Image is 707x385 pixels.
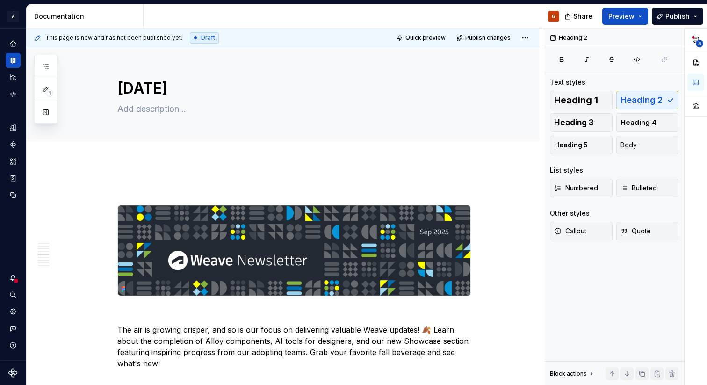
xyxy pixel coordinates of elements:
button: Heading 1 [550,91,613,109]
span: Heading 1 [554,95,598,105]
button: Notifications [6,270,21,285]
button: Quote [616,222,679,240]
button: Body [616,136,679,154]
a: Data sources [6,188,21,203]
button: Preview [602,8,648,25]
button: Numbered [550,179,613,197]
textarea: [DATE] [115,77,469,100]
span: Quote [620,226,651,236]
span: Callout [554,226,586,236]
a: Assets [6,154,21,169]
button: Heading 4 [616,113,679,132]
button: Bulleted [616,179,679,197]
a: Documentation [6,53,21,68]
span: Draft [201,34,215,42]
span: Body [620,140,637,150]
span: This page is new and has not been published yet. [45,34,182,42]
span: Share [573,12,592,21]
div: G [552,13,555,20]
img: ac1204f9-407a-4522-ad0e-ef003b82fe19.png [118,205,470,296]
span: Quick preview [405,34,446,42]
span: Bulleted [620,183,657,193]
div: Block actions [550,367,595,380]
svg: Supernova Logo [8,368,18,378]
div: Documentation [34,12,139,21]
a: Components [6,137,21,152]
span: Heading 5 [554,140,588,150]
button: Publish [652,8,703,25]
button: Search ⌘K [6,287,21,302]
p: The air is growing crisper, and so is our focus on delivering valuable Weave updates! 🍂 Learn abo... [117,324,471,369]
div: A [7,11,19,22]
button: A [2,6,24,26]
button: Callout [550,222,613,240]
span: Publish changes [465,34,511,42]
a: Code automation [6,87,21,102]
span: Publish [665,12,690,21]
button: Quick preview [394,31,450,44]
div: Text styles [550,78,585,87]
a: Analytics [6,70,21,85]
div: List styles [550,166,583,175]
div: Other styles [550,209,590,218]
button: Heading 3 [550,113,613,132]
a: Home [6,36,21,51]
span: 4 [696,40,703,47]
span: Heading 3 [554,118,594,127]
button: Heading 5 [550,136,613,154]
div: Block actions [550,370,587,378]
button: Contact support [6,321,21,336]
button: Publish changes [454,31,515,44]
a: Settings [6,304,21,319]
button: Share [560,8,599,25]
a: Storybook stories [6,171,21,186]
span: Numbered [554,183,598,193]
span: 1 [46,89,53,97]
span: Preview [608,12,635,21]
a: Design tokens [6,120,21,135]
span: Heading 4 [620,118,656,127]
